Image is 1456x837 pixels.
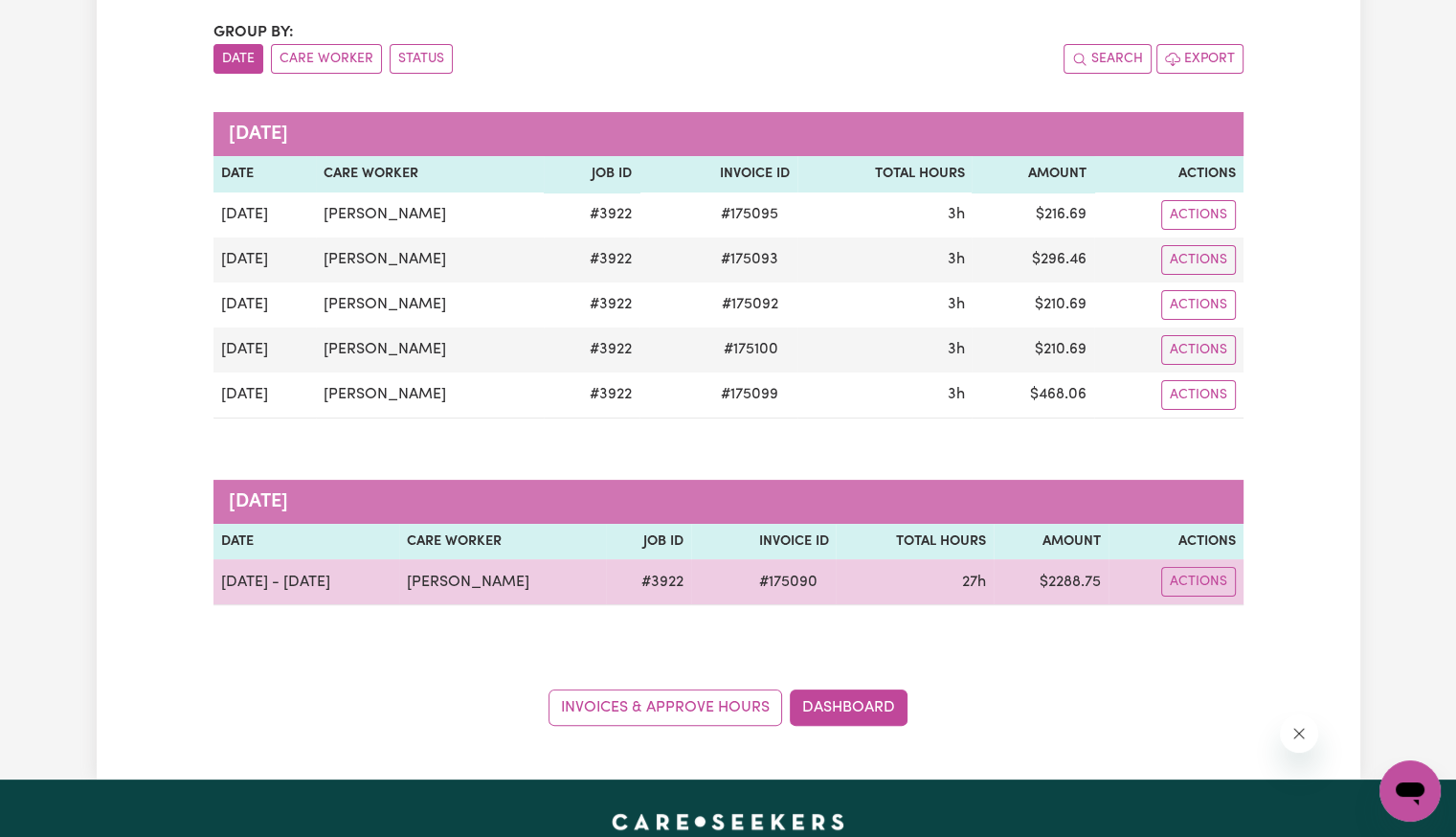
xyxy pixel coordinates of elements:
[316,238,544,283] td: [PERSON_NAME]
[972,156,1093,192] th: Amount
[947,297,964,312] span: 3 hours
[213,192,317,238] td: [DATE]
[213,373,317,418] td: [DATE]
[639,156,798,192] th: Invoice ID
[544,156,638,192] th: Job ID
[994,524,1109,560] th: Amount
[691,524,836,560] th: Invoice ID
[947,342,964,357] span: 3 hours
[709,248,790,271] span: # 175093
[972,328,1093,373] td: $ 210.69
[709,383,790,406] span: # 175099
[213,238,317,283] td: [DATE]
[271,44,382,74] button: sort invoices by care worker
[1280,714,1318,753] iframe: Close message
[947,207,964,222] span: 3 hours
[797,156,972,192] th: Total Hours
[399,524,605,560] th: Care Worker
[709,203,790,226] span: # 175095
[972,283,1093,328] td: $ 210.69
[710,293,790,316] span: # 175092
[316,283,544,328] td: [PERSON_NAME]
[544,328,638,373] td: # 3922
[994,559,1109,605] td: $ 2288.75
[1064,44,1152,74] button: Search
[544,283,638,328] td: # 3922
[213,524,400,560] th: Date
[612,814,844,829] a: Careseekers home page
[972,238,1093,283] td: $ 296.46
[316,373,544,418] td: [PERSON_NAME]
[947,252,964,267] span: 3 hours
[1156,44,1243,74] button: Export
[213,480,1243,524] caption: [DATE]
[11,13,116,29] span: Need any help?
[549,690,782,726] a: Invoices & Approve Hours
[316,328,544,373] td: [PERSON_NAME]
[972,373,1093,418] td: $ 468.06
[1161,245,1236,275] button: Actions
[962,575,986,590] span: 27 hours
[213,156,317,192] th: Date
[544,373,638,418] td: # 3922
[213,112,1243,156] caption: [DATE]
[544,192,638,238] td: # 3922
[1161,567,1236,597] button: Actions
[606,524,692,560] th: Job ID
[399,559,605,605] td: [PERSON_NAME]
[1094,156,1243,192] th: Actions
[747,571,828,594] span: # 175090
[947,387,964,402] span: 3 hours
[1161,200,1236,230] button: Actions
[316,192,544,238] td: [PERSON_NAME]
[712,338,790,361] span: # 175100
[972,192,1093,238] td: $ 216.69
[213,559,400,605] td: [DATE] - [DATE]
[1161,380,1236,410] button: Actions
[544,238,638,283] td: # 3922
[1161,290,1236,320] button: Actions
[606,559,692,605] td: # 3922
[1379,760,1441,822] iframe: Button to launch messaging window
[836,524,994,560] th: Total Hours
[1161,335,1236,365] button: Actions
[213,25,294,40] span: Group by:
[213,44,263,74] button: sort invoices by date
[213,283,317,328] td: [DATE]
[1109,524,1243,560] th: Actions
[390,44,453,74] button: sort invoices by paid status
[213,328,317,373] td: [DATE]
[316,156,544,192] th: Care Worker
[790,690,907,726] a: Dashboard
